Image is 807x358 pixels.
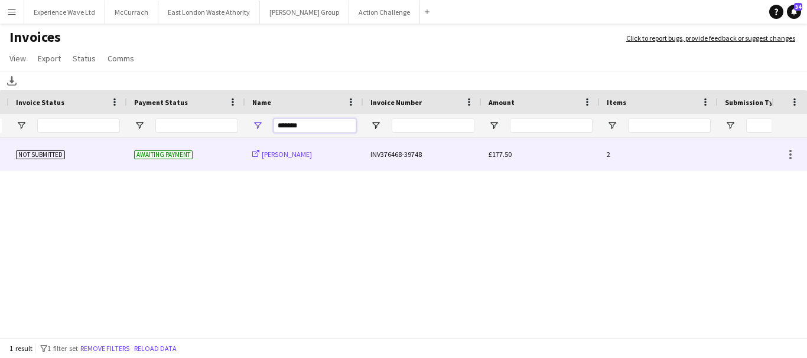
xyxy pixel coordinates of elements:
button: Open Filter Menu [134,120,145,131]
span: 1 filter set [47,344,78,353]
span: Items [607,98,626,107]
button: Open Filter Menu [607,120,617,131]
span: Export [38,53,61,64]
input: Items Filter Input [628,119,711,133]
span: Invoice Status [16,98,64,107]
button: Open Filter Menu [16,120,27,131]
span: Name [252,98,271,107]
span: Comms [108,53,134,64]
a: Click to report bugs, provide feedback or suggest changes [626,33,795,44]
input: Amount Filter Input [510,119,593,133]
input: Invoice Status Filter Input [37,119,120,133]
span: Submission Type [725,98,781,107]
input: Name Filter Input [274,119,356,133]
button: Remove filters [78,342,132,355]
span: Amount [489,98,515,107]
button: [PERSON_NAME] Group [260,1,349,24]
span: [PERSON_NAME] [262,150,312,159]
input: Invoice Number Filter Input [392,119,474,133]
span: 34 [794,3,802,11]
span: £177.50 [489,150,512,159]
button: McCurrach [105,1,158,24]
span: Not submitted [16,150,65,159]
span: Status [73,53,96,64]
button: Open Filter Menu [252,120,263,131]
button: Open Filter Menu [725,120,736,131]
button: Action Challenge [349,1,420,24]
button: East London Waste Athority [158,1,260,24]
div: INV376468-39748 [363,138,481,170]
div: 2 [600,138,718,170]
span: View [9,53,26,64]
a: Comms [103,51,139,66]
span: Awaiting payment [134,150,193,159]
button: Open Filter Menu [370,120,381,131]
button: Open Filter Menu [489,120,499,131]
a: View [5,51,31,66]
button: Reload data [132,342,179,355]
a: Export [33,51,66,66]
span: Invoice Number [370,98,422,107]
button: Experience Wave Ltd [24,1,105,24]
a: 34 [787,5,801,19]
span: Payment Status [134,98,188,107]
a: Status [68,51,100,66]
app-action-btn: Download [5,74,19,88]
